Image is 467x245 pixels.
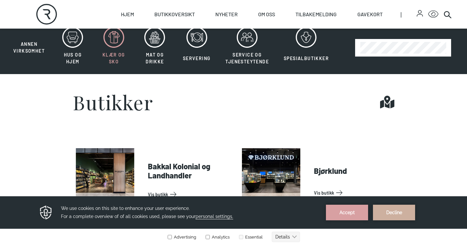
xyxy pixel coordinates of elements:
[61,8,318,24] h3: We use cookies on this site to enhance your user experience. For a complete overview of of all co...
[373,8,415,24] button: Decline
[196,18,233,23] span: personal settings.
[6,27,52,55] button: Annen virksomhet
[326,8,368,24] button: Accept
[167,38,196,43] label: Advertising
[225,52,269,64] span: Service og tjenesteytende
[135,27,175,69] button: Mat og drikke
[272,35,300,46] button: Details
[183,56,211,61] span: Servering
[239,39,243,43] input: Essential
[204,38,230,43] label: Analytics
[13,41,45,54] span: Annen virksomhet
[146,52,164,64] span: Mat og drikke
[53,27,93,69] button: Hus og hjem
[206,39,210,43] input: Analytics
[148,189,226,200] a: Vis Butikk: Bakkal Kolonial og Landhandler
[238,38,263,43] label: Essential
[73,92,153,112] h1: Butikker
[314,187,392,198] a: Vis Butikk: Bjørklund
[168,39,172,43] input: Advertising
[277,27,336,69] button: Spesialbutikker
[94,27,134,69] button: Klær og sko
[64,52,82,64] span: Hus og hjem
[102,52,125,64] span: Klær og sko
[284,56,329,61] span: Spesialbutikker
[39,8,53,24] img: Privacy reminder
[176,27,218,69] button: Servering
[275,38,290,43] text: Details
[219,27,276,69] button: Service og tjenesteytende
[428,9,438,19] button: Open Accessibility Menu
